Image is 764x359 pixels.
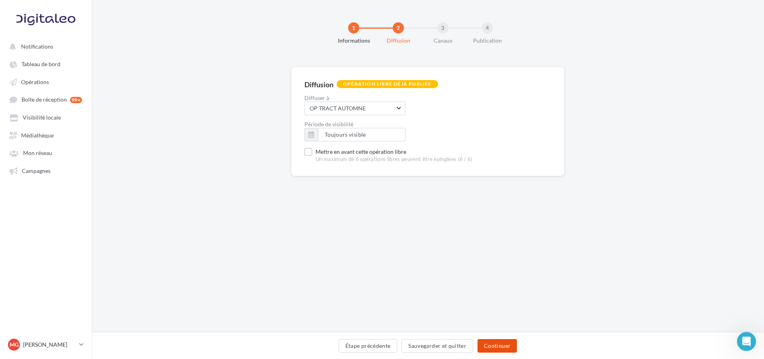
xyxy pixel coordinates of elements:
div: • : contacts désactivés car ils n'ouvrent plus vos mails depuis trop longtemps [13,17,146,33]
p: [PERSON_NAME] [23,341,76,349]
button: Toujours visible [318,128,405,141]
label: Diffuser à [304,95,551,101]
div: Que pensez-vous du service de Service Client Digitaleo ? [6,169,131,194]
button: Étape précédente [339,339,398,353]
div: Service Client Digitaleo dit… [6,93,153,112]
span: Visibilité locale [23,114,61,121]
div: 1 [348,22,359,33]
div: myselect [304,102,405,115]
div: Diffusion [304,81,333,88]
span: Un maximum de 6 opérations libres peuvent être épinglées (6 / 6) [316,156,473,163]
div: Notez votre conversation [15,203,109,212]
div: Avons-nous répondu à votre question ? [13,98,122,106]
a: Campagnes [5,163,87,178]
span: Notifications [21,43,53,50]
span: Mauvais [38,218,49,229]
button: Télécharger la pièce jointe [38,261,44,267]
span: Terrible [19,218,30,229]
textarea: Envoyer un message... [7,244,152,258]
div: Opération libre déjà publiée [337,80,438,88]
span: Opérations [21,78,49,85]
div: • : contacts désactivés suite à une erreur permanente sur l'adresse mail [13,37,146,53]
a: Mon réseau [5,145,87,160]
span: OK [57,218,68,229]
span: MG [10,341,19,349]
a: Opérations [5,75,87,89]
span: Tableau de bord [21,61,60,68]
div: Si vous avez besoin d'aide supplémentaire concernant la liste noire ou son fonctionnement, n'hési... [6,112,131,168]
span: OP TRACT AUTOMNE [310,104,395,112]
a: Tableau de bord [5,57,87,71]
a: Médiathèque [5,128,87,142]
div: 4 [482,22,493,33]
div: Canaux [417,37,468,45]
span: Toujours visible [325,131,366,138]
img: Profile image for Service Client Digitaleo [23,6,35,19]
div: Service Client Digitaleo dit… [6,194,153,256]
span: Formidable [94,218,105,229]
label: Mettre en avant cette opération libre [304,148,473,163]
div: Avons-nous répondu à votre question ? [6,93,128,111]
button: Notifications [5,39,84,53]
button: Accueil [125,5,140,20]
div: 2 [393,22,404,33]
span: Très bien [75,218,86,229]
a: Visibilité locale [5,110,87,124]
iframe: Intercom live chat [737,332,756,351]
span: Médiathèque [21,132,54,139]
div: La désactivation se fait par de manière indépendante. Un contact peut être désactivé du canal ema... [13,57,146,88]
p: L'équipe peut également vous aider [39,9,122,22]
span: Boîte de réception [21,96,67,103]
div: Fermer [140,5,154,19]
div: Publication [462,37,513,45]
div: Diffusion [373,37,424,45]
span: Mon réseau [23,150,52,157]
button: Start recording [51,261,57,267]
button: Continuer [477,339,517,353]
button: go back [5,5,20,20]
div: Informations [328,37,379,45]
button: Sauvegarder et quitter [401,339,473,353]
button: Sélectionneur de fichier gif [25,261,31,267]
h1: Service Client Digitaleo [39,3,112,9]
div: Que pensez-vous du service de Service Client Digitaleo ? [13,173,124,189]
div: 99+ [70,97,82,103]
div: Si vous avez besoin d'aide supplémentaire concernant la liste noire ou son fonctionnement, n'hési... [13,116,124,163]
b: ⚫ Hardbounce [16,37,60,44]
a: Boîte de réception 99+ [5,92,87,107]
div: Service Client Digitaleo dit… [6,112,153,169]
button: Envoyer un message… [136,258,149,271]
a: MG [PERSON_NAME] [6,337,85,352]
span: Campagnes [22,167,51,174]
span: myselect activate [304,102,405,115]
button: Sélectionneur d’emoji [12,261,19,267]
label: Période de visibilité [304,122,551,127]
div: Service Client Digitaleo dit… [6,169,153,194]
div: 3 [437,22,448,33]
